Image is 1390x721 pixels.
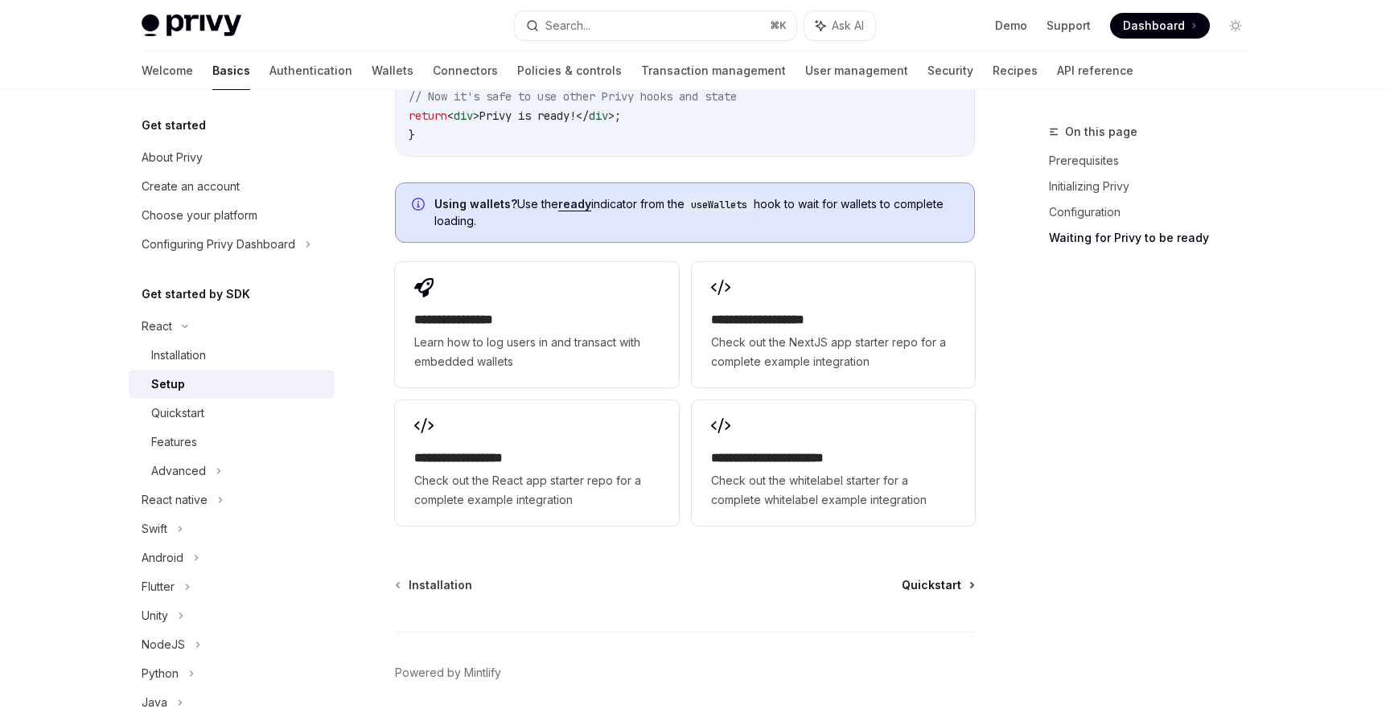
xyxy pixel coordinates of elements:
[129,341,335,370] a: Installation
[142,177,240,196] div: Create an account
[397,577,472,593] a: Installation
[414,471,659,510] span: Check out the React app starter repo for a complete example integration
[129,370,335,399] a: Setup
[1047,18,1091,34] a: Support
[129,172,335,201] a: Create an account
[142,51,193,90] a: Welcome
[1065,122,1137,141] span: On this page
[142,206,257,225] div: Choose your platform
[589,109,608,123] span: div
[409,109,447,123] span: return
[142,285,250,304] h5: Get started by SDK
[608,109,615,123] span: >
[151,346,206,365] div: Installation
[142,548,183,567] div: Android
[995,18,1027,34] a: Demo
[142,116,206,135] h5: Get started
[269,51,352,90] a: Authentication
[927,51,973,90] a: Security
[576,109,589,123] span: </
[615,109,621,123] span: ;
[902,577,961,593] span: Quickstart
[142,317,172,336] div: React
[1049,148,1261,174] a: Prerequisites
[212,51,250,90] a: Basics
[142,519,167,539] div: Swift
[151,432,197,452] div: Features
[1123,18,1185,34] span: Dashboard
[142,664,179,683] div: Python
[414,333,659,371] span: Learn how to log users in and transact with embedded wallets
[1110,13,1210,39] a: Dashboard
[129,201,335,230] a: Choose your platform
[641,51,786,90] a: Transaction management
[1049,225,1261,251] a: Waiting for Privy to be ready
[142,148,203,167] div: About Privy
[395,665,501,681] a: Powered by Mintlify
[454,109,473,123] span: div
[395,400,678,526] a: **** **** **** ***Check out the React app starter repo for a complete example integration
[1049,174,1261,199] a: Initializing Privy
[711,471,956,510] span: Check out the whitelabel starter for a complete whitelabel example integration
[151,375,185,394] div: Setup
[711,333,956,371] span: Check out the NextJS app starter repo for a complete example integration
[142,635,185,654] div: NodeJS
[1049,199,1261,225] a: Configuration
[129,428,335,457] a: Features
[433,51,498,90] a: Connectors
[434,197,517,211] strong: Using wallets?
[692,262,975,387] a: **** **** **** ****Check out the NextJS app starter repo for a complete example integration
[409,89,737,104] span: // Now it's safe to use other Privy hooks and state
[832,18,864,34] span: Ask AI
[142,235,295,254] div: Configuring Privy Dashboard
[395,262,678,387] a: **** **** **** *Learn how to log users in and transact with embedded wallets
[515,11,796,40] button: Search...⌘K
[902,577,973,593] a: Quickstart
[129,399,335,428] a: Quickstart
[517,51,622,90] a: Policies & controls
[151,461,206,481] div: Advanced
[142,14,241,37] img: light logo
[129,143,335,172] a: About Privy
[412,198,428,214] svg: Info
[558,197,591,211] a: ready
[993,51,1038,90] a: Recipes
[804,11,875,40] button: Ask AI
[1223,13,1248,39] button: Toggle dark mode
[545,16,590,35] div: Search...
[770,19,787,32] span: ⌘ K
[142,577,175,596] div: Flutter
[447,109,454,123] span: <
[142,693,167,712] div: Java
[1057,51,1133,90] a: API reference
[142,490,208,510] div: React native
[372,51,413,90] a: Wallets
[805,51,908,90] a: User management
[409,577,472,593] span: Installation
[479,109,576,123] span: Privy is ready!
[151,404,204,423] div: Quickstart
[142,606,168,625] div: Unity
[434,196,958,229] span: Use the indicator from the hook to wait for wallets to complete loading.
[409,128,415,142] span: }
[692,400,975,526] a: **** **** **** **** ***Check out the whitelabel starter for a complete whitelabel example integra...
[685,197,754,213] code: useWallets
[473,109,479,123] span: >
